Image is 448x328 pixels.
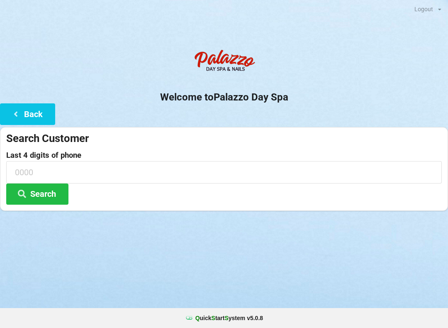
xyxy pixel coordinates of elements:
span: S [224,315,228,321]
div: Logout [414,6,433,12]
div: Search Customer [6,132,442,145]
img: favicon.ico [185,314,193,322]
b: uick tart ystem v 5.0.8 [195,314,263,322]
input: 0000 [6,161,442,183]
img: PalazzoDaySpaNails-Logo.png [191,45,257,78]
button: Search [6,184,68,205]
span: S [212,315,215,321]
span: Q [195,315,200,321]
label: Last 4 digits of phone [6,151,442,159]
